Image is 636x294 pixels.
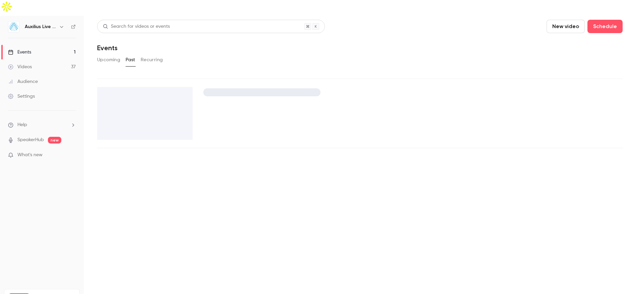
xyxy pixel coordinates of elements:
h1: Events [97,44,118,52]
img: Auxilius Live Sessions [8,21,19,32]
div: Events [8,49,31,56]
span: new [48,137,61,143]
div: Videos [8,64,32,70]
div: Audience [8,78,38,85]
span: What's new [17,152,43,159]
span: Help [17,121,27,128]
li: help-dropdown-opener [8,121,76,128]
button: Schedule [587,20,623,33]
a: SpeakerHub [17,136,44,143]
button: Past [126,55,135,65]
button: Recurring [141,55,163,65]
div: Settings [8,93,35,100]
h6: Auxilius Live Sessions [25,23,56,30]
div: Search for videos or events [103,23,170,30]
button: Upcoming [97,55,120,65]
button: New video [547,20,585,33]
